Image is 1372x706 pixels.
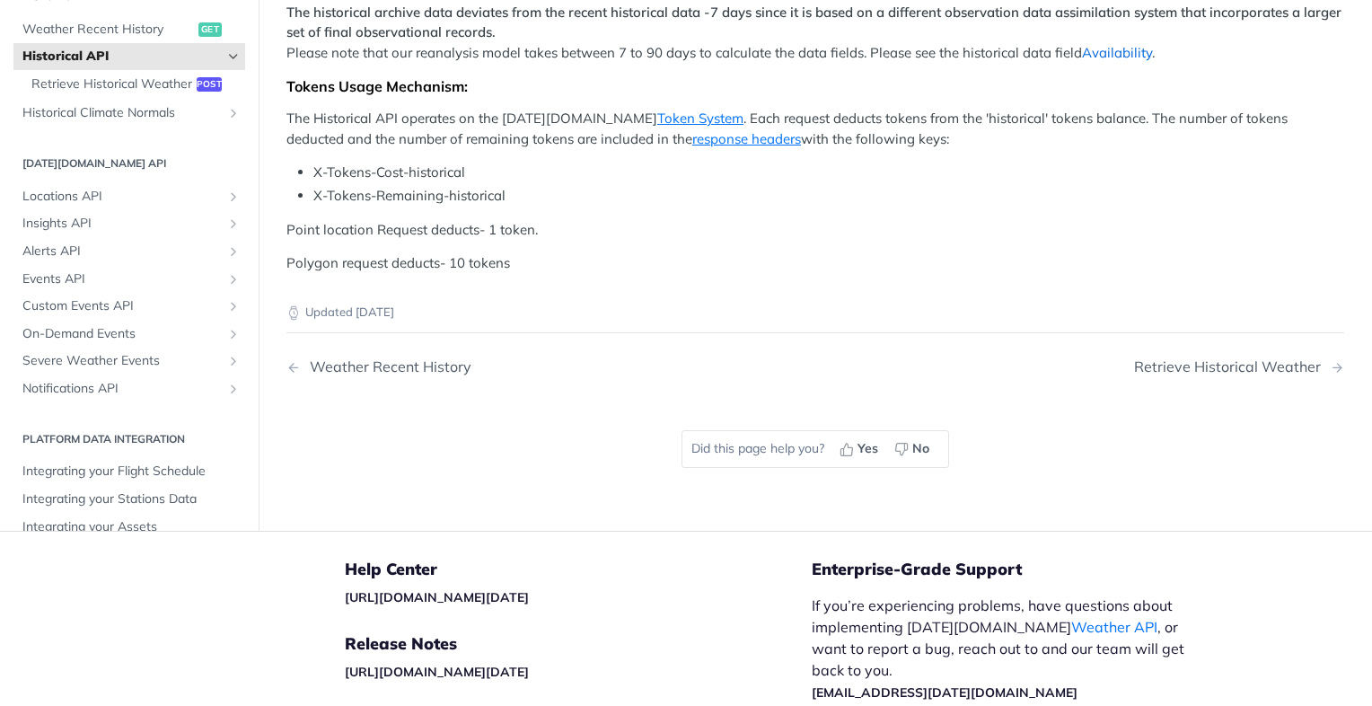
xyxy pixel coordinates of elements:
[286,340,1344,393] nav: Pagination Controls
[286,77,1344,95] div: Tokens Usage Mechanism:
[345,589,529,605] a: [URL][DOMAIN_NAME][DATE]
[22,187,222,205] span: Locations API
[31,75,192,93] span: Retrieve Historical Weather
[226,49,241,64] button: Hide subpages for Historical API
[812,595,1203,702] p: If you’re experiencing problems, have questions about implementing [DATE][DOMAIN_NAME] , or want ...
[22,20,194,38] span: Weather Recent History
[22,490,241,508] span: Integrating your Stations Data
[692,130,801,147] a: response headers
[226,244,241,259] button: Show subpages for Alerts API
[13,486,245,513] a: Integrating your Stations Data
[226,326,241,340] button: Show subpages for On-Demand Events
[22,380,222,398] span: Notifications API
[22,70,245,97] a: Retrieve Historical Weatherpost
[226,382,241,396] button: Show subpages for Notifications API
[226,106,241,120] button: Show subpages for Historical Climate Normals
[812,559,1232,580] h5: Enterprise-Grade Support
[22,324,222,342] span: On-Demand Events
[345,664,529,680] a: [URL][DOMAIN_NAME][DATE]
[286,109,1344,149] p: The Historical API operates on the [DATE][DOMAIN_NAME] . Each request deducts tokens from the 'hi...
[682,430,949,468] div: Did this page help you?
[812,684,1077,701] a: [EMAIL_ADDRESS][DATE][DOMAIN_NAME]
[13,265,245,292] a: Events APIShow subpages for Events API
[13,320,245,347] a: On-Demand EventsShow subpages for On-Demand Events
[857,439,878,458] span: Yes
[197,76,222,91] span: post
[1082,44,1152,61] a: Availability
[13,210,245,237] a: Insights APIShow subpages for Insights API
[657,110,743,127] a: Token System
[13,100,245,127] a: Historical Climate NormalsShow subpages for Historical Climate Normals
[226,299,241,313] button: Show subpages for Custom Events API
[13,375,245,402] a: Notifications APIShow subpages for Notifications API
[13,458,245,485] a: Integrating your Flight Schedule
[22,269,222,287] span: Events API
[313,186,1344,207] li: X-Tokens-Remaining-historical
[1134,358,1344,375] a: Next Page: Retrieve Historical Weather
[13,293,245,320] a: Custom Events APIShow subpages for Custom Events API
[13,348,245,375] a: Severe Weather EventsShow subpages for Severe Weather Events
[888,436,939,463] button: No, this page did not help me
[301,358,471,375] div: Weather Recent History
[22,297,222,315] span: Custom Events API
[22,215,222,233] span: Insights API
[22,243,222,260] span: Alerts API
[22,104,222,122] span: Historical Climate Normals
[1071,618,1157,636] a: Weather API
[345,633,812,655] h5: Release Notes
[226,354,241,368] button: Show subpages for Severe Weather Events
[286,220,1344,241] p: Point location Request deducts- 1 token.
[13,430,245,446] h2: Platform DATA integration
[226,216,241,231] button: Show subpages for Insights API
[22,517,241,535] span: Integrating your Assets
[198,22,222,36] span: get
[22,463,241,481] span: Integrating your Flight Schedule
[22,48,222,66] span: Historical API
[286,253,1344,274] p: Polygon request deducts- 10 tokens
[1134,358,1330,375] div: Retrieve Historical Weather
[912,439,929,458] span: No
[226,271,241,286] button: Show subpages for Events API
[13,155,245,172] h2: [DATE][DOMAIN_NAME] API
[13,15,245,42] a: Weather Recent Historyget
[13,182,245,209] a: Locations APIShow subpages for Locations API
[833,436,888,463] button: Yes, this page helped me
[13,238,245,265] a: Alerts APIShow subpages for Alerts API
[226,189,241,203] button: Show subpages for Locations API
[13,513,245,540] a: Integrating your Assets
[13,43,245,70] a: Historical APIHide subpages for Historical API
[286,304,1344,322] p: Updated [DATE]
[22,352,222,370] span: Severe Weather Events
[286,358,740,375] a: Previous Page: Weather Recent History
[313,163,1344,183] li: X-Tokens-Cost-historical
[345,559,812,580] h5: Help Center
